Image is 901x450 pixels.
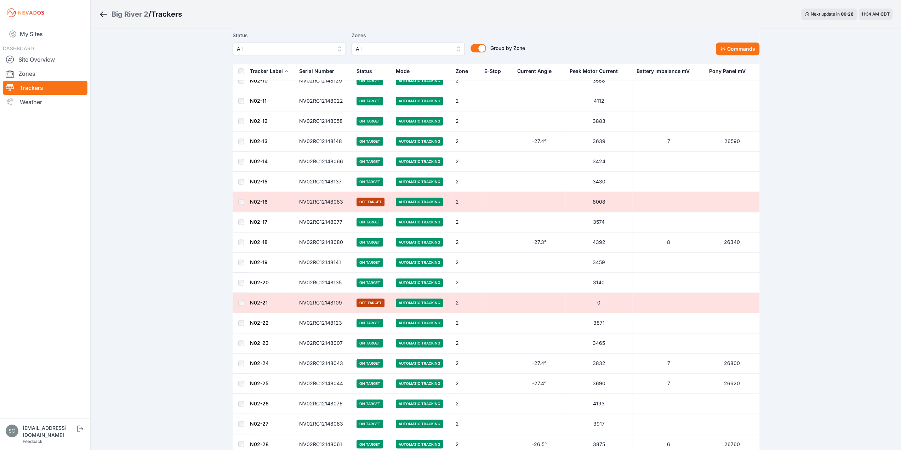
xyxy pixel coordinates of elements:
span: Automatic Tracking [396,258,443,267]
div: Peak Motor Current [570,68,618,75]
button: All [233,42,346,55]
a: N02-13 [250,138,268,144]
span: On Target [357,359,383,368]
td: 2 [451,172,480,192]
td: 3465 [565,333,632,353]
a: N02-28 [250,441,269,447]
div: E-Stop [484,68,501,75]
td: 3459 [565,252,632,273]
td: NV02RC12148083 [295,192,353,212]
td: 2 [451,313,480,333]
span: Automatic Tracking [396,238,443,246]
span: Off Target [357,198,384,206]
a: Zones [3,67,87,81]
img: Nevados [6,7,45,18]
span: On Target [357,379,383,388]
td: NV02RC12148007 [295,333,353,353]
span: Off Target [357,298,384,307]
td: NV02RC12148123 [295,313,353,333]
span: Automatic Tracking [396,319,443,327]
td: 3917 [565,414,632,434]
td: 2 [451,273,480,293]
td: 6008 [565,192,632,212]
span: On Target [357,258,383,267]
td: 2 [451,353,480,374]
span: Automatic Tracking [396,177,443,186]
span: DASHBOARD [3,45,34,51]
button: Current Angle [517,63,557,80]
td: -27.3° [513,232,565,252]
td: NV02RC12148063 [295,414,353,434]
label: Status [233,31,346,40]
span: Automatic Tracking [396,137,443,146]
td: 3140 [565,273,632,293]
td: 3574 [565,212,632,232]
td: 26620 [705,374,759,394]
div: Pony Panel mV [709,68,746,75]
td: 4193 [565,394,632,414]
a: N02-27 [250,421,268,427]
span: Automatic Tracking [396,420,443,428]
a: N02-14 [250,158,268,164]
span: Automatic Tracking [396,379,443,388]
td: 3568 [565,71,632,91]
button: Commands [716,42,759,55]
td: -27.4° [513,131,565,152]
span: On Target [357,76,383,85]
span: Automatic Tracking [396,298,443,307]
span: Automatic Tracking [396,198,443,206]
td: 3871 [565,313,632,333]
td: 26590 [705,131,759,152]
span: On Target [357,177,383,186]
a: Big River 2 [112,9,148,19]
span: Automatic Tracking [396,399,443,408]
td: 2 [451,192,480,212]
span: On Target [357,319,383,327]
a: N02-12 [250,118,268,124]
span: All [237,45,332,53]
td: 2 [451,71,480,91]
td: NV02RC12148077 [295,212,353,232]
span: Automatic Tracking [396,440,443,448]
button: E-Stop [484,63,507,80]
td: -27.4° [513,353,565,374]
a: N02-15 [250,178,267,184]
button: Mode [396,63,415,80]
td: 2 [451,394,480,414]
button: All [352,42,465,55]
td: 3883 [565,111,632,131]
a: My Sites [3,25,87,42]
span: / [148,9,151,19]
span: On Target [357,157,383,166]
span: Group by Zone [490,45,525,51]
nav: Breadcrumb [99,5,182,23]
td: 2 [451,91,480,111]
td: 3690 [565,374,632,394]
div: Serial Number [299,68,334,75]
td: NV02RC12148043 [295,353,353,374]
div: Tracker Label [250,68,283,75]
td: 2 [451,131,480,152]
span: All [356,45,451,53]
td: 2 [451,374,480,394]
td: 4392 [565,232,632,252]
span: Automatic Tracking [396,278,443,287]
td: NV02RC12148080 [295,232,353,252]
span: Automatic Tracking [396,359,443,368]
a: N02-20 [250,279,269,285]
a: N02-19 [250,259,268,265]
button: Battery Imbalance mV [637,63,695,80]
td: 4112 [565,91,632,111]
span: Automatic Tracking [396,117,443,125]
a: Weather [3,95,87,109]
span: On Target [357,278,383,287]
td: NV02RC12148109 [295,293,353,313]
td: 7 [632,131,705,152]
td: 2 [451,414,480,434]
td: 3424 [565,152,632,172]
td: 0 [565,293,632,313]
td: 2 [451,333,480,353]
td: NV02RC12148148 [295,131,353,152]
a: N02-11 [250,98,267,104]
td: NV02RC12148129 [295,71,353,91]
